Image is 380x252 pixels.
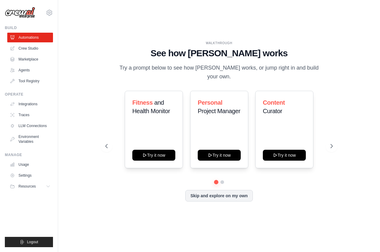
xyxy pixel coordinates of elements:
button: Logout [5,237,53,247]
div: WALKTHROUGH [105,41,333,45]
h1: See how [PERSON_NAME] works [105,48,333,59]
div: Operate [5,92,53,97]
a: LLM Connections [7,121,53,131]
span: Curator [263,108,282,114]
a: Integrations [7,99,53,109]
img: Logo [5,7,35,18]
button: Resources [7,182,53,191]
a: Automations [7,33,53,42]
span: Resources [18,184,36,189]
a: Crew Studio [7,44,53,53]
button: Try it now [263,150,306,161]
div: Build [5,25,53,30]
a: Traces [7,110,53,120]
button: Try it now [132,150,175,161]
span: Project Manager [198,108,240,114]
p: Try a prompt below to see how [PERSON_NAME] works, or jump right in and build your own. [117,64,321,81]
a: Usage [7,160,53,169]
button: Skip and explore on my own [185,190,253,201]
span: Fitness [132,99,153,106]
a: Settings [7,171,53,180]
button: Try it now [198,150,241,161]
a: Agents [7,65,53,75]
a: Marketplace [7,54,53,64]
div: Manage [5,152,53,157]
a: Tool Registry [7,76,53,86]
span: Logout [27,240,38,244]
span: Content [263,99,285,106]
a: Environment Variables [7,132,53,146]
span: Personal [198,99,222,106]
